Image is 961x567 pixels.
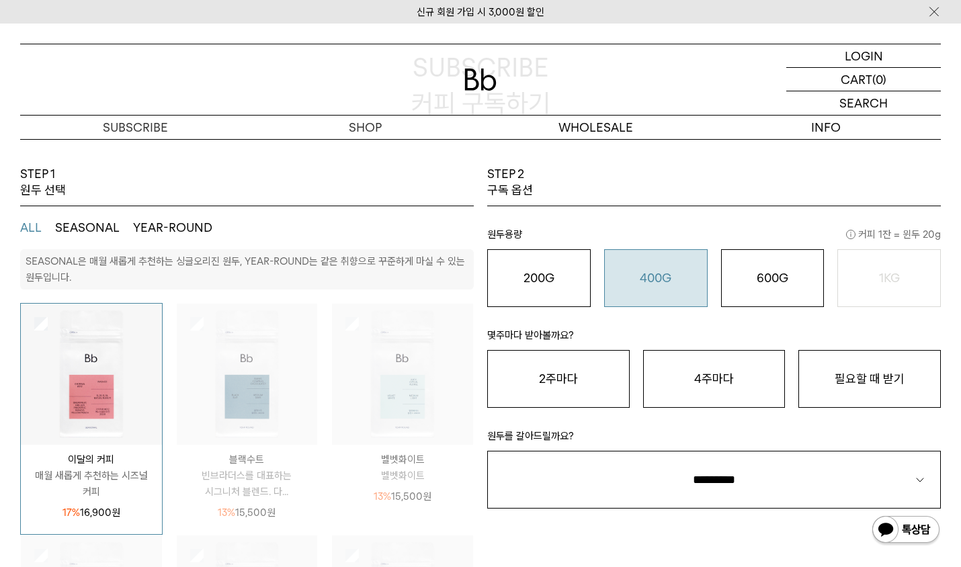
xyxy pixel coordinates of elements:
[487,166,533,199] p: STEP 2 구독 옵션
[640,271,671,285] o: 400G
[417,6,544,18] a: 신규 회원 가입 시 3,000원 할인
[332,304,473,445] img: 상품이미지
[218,507,235,519] span: 13%
[786,68,941,91] a: CART (0)
[62,505,120,521] p: 16,900
[218,505,276,521] p: 15,500
[721,249,825,307] button: 600G
[55,220,120,236] button: SEASONAL
[374,488,431,505] p: 15,500
[487,327,941,350] p: 몇주마다 받아볼까요?
[251,116,481,139] a: SHOP
[21,304,162,445] img: 상품이미지
[841,68,872,91] p: CART
[332,451,473,468] p: 벨벳화이트
[20,166,66,199] p: STEP 1 원두 선택
[711,116,942,139] p: INFO
[62,507,80,519] span: 17%
[21,451,162,468] p: 이달의 커피
[871,515,941,547] img: 카카오톡 채널 1:1 채팅 버튼
[332,468,473,484] p: 벨벳화이트
[487,226,941,249] p: 원두용량
[20,220,42,236] button: ALL
[21,468,162,500] p: 매월 새롭게 추천하는 시즈널 커피
[643,350,786,408] button: 4주마다
[487,350,630,408] button: 2주마다
[837,249,941,307] button: 1KG
[757,271,788,285] o: 600G
[879,271,900,285] o: 1KG
[487,249,591,307] button: 200G
[112,507,120,519] span: 원
[374,490,391,503] span: 13%
[845,44,883,67] p: LOGIN
[133,220,212,236] button: YEAR-ROUND
[786,44,941,68] a: LOGIN
[177,451,318,468] p: 블랙수트
[177,468,318,500] p: 빈브라더스를 대표하는 시그니처 블렌드. 다...
[487,428,941,451] p: 원두를 갈아드릴까요?
[524,271,554,285] o: 200G
[480,116,711,139] p: WHOLESALE
[177,304,318,445] img: 상품이미지
[872,68,886,91] p: (0)
[267,507,276,519] span: 원
[846,226,941,243] span: 커피 1잔 = 윈두 20g
[464,69,497,91] img: 로고
[423,490,431,503] span: 원
[20,116,251,139] a: SUBSCRIBE
[798,350,941,408] button: 필요할 때 받기
[26,255,465,283] p: SEASONAL은 매월 새롭게 추천하는 싱글오리진 원두, YEAR-ROUND는 같은 취향으로 꾸준하게 마실 수 있는 원두입니다.
[839,91,888,115] p: SEARCH
[604,249,708,307] button: 400G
